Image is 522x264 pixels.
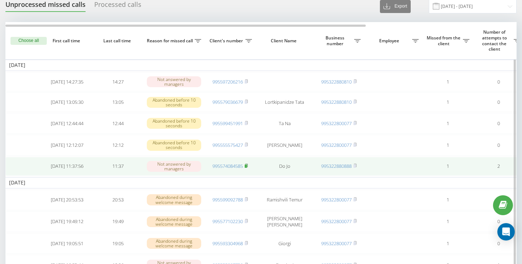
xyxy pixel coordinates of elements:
td: 20:53 [92,190,143,210]
a: 995593304968 [212,240,243,247]
span: Last call time [98,38,137,44]
td: 19:49 [92,212,143,232]
td: Do Jo [256,157,314,176]
td: Ramishvili Temur [256,190,314,210]
div: Not answered by managers [147,76,201,87]
td: Lortkipanidze Tata [256,93,314,112]
span: Number of attempts to contact the client [477,29,514,52]
td: [PERSON_NAME] [PERSON_NAME] [256,212,314,232]
div: Abandoned during welcome message [147,238,201,249]
div: Abandoned before 10 seconds [147,140,201,150]
td: 1 [422,93,473,112]
td: Giorgi [256,233,314,254]
td: 19:05 [92,233,143,254]
td: [DATE] 12:44:44 [42,113,92,133]
button: Choose all [11,37,47,45]
td: [DATE] 19:49:12 [42,212,92,232]
a: 995322800077 [321,218,352,225]
div: Abandoned before 10 seconds [147,118,201,129]
span: Business number [317,35,354,46]
td: [DATE] 14:27:35 [42,72,92,91]
td: 1 [422,233,473,254]
td: 12:12 [92,135,143,155]
div: Abandoned during welcome message [147,216,201,227]
div: Abandoned during welcome message [147,194,201,205]
a: 995597206216 [212,78,243,85]
td: 1 [422,72,473,91]
a: 995555575427 [212,142,243,148]
td: 11:37 [92,157,143,176]
td: 14:27 [92,72,143,91]
td: Ta Na [256,113,314,133]
span: Employee [368,38,412,44]
a: 995322880888 [321,163,352,169]
div: Not answered by managers [147,161,201,172]
a: 995322800077 [321,142,352,148]
a: 995599092788 [212,196,243,203]
span: Client's number [208,38,245,44]
span: First call time [47,38,87,44]
td: 1 [422,113,473,133]
td: 1 [422,157,473,176]
td: 12:44 [92,113,143,133]
td: [DATE] 12:12:07 [42,135,92,155]
a: 995322800077 [321,240,352,247]
td: [PERSON_NAME] [256,135,314,155]
span: Reason for missed call [147,38,195,44]
a: 995577102230 [212,218,243,225]
a: 995322800077 [321,120,352,127]
td: 1 [422,190,473,210]
a: 995322880810 [321,99,352,105]
a: 995599451991 [212,120,243,127]
td: 1 [422,212,473,232]
a: 995322880810 [321,78,352,85]
div: Unprocessed missed calls [5,1,86,12]
td: [DATE] 20:53:53 [42,190,92,210]
td: 1 [422,135,473,155]
td: [DATE] 13:05:30 [42,93,92,112]
a: 995579036679 [212,99,243,105]
td: [DATE] 19:05:51 [42,233,92,254]
div: Abandoned before 10 seconds [147,97,201,108]
span: Client Name [262,38,307,44]
div: Open Intercom Messenger [497,223,515,240]
div: Processed calls [94,1,141,12]
a: 995322800077 [321,196,352,203]
span: Missed from the client [426,35,463,46]
td: [DATE] 11:37:56 [42,157,92,176]
a: 995574084585 [212,163,243,169]
td: 13:05 [92,93,143,112]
